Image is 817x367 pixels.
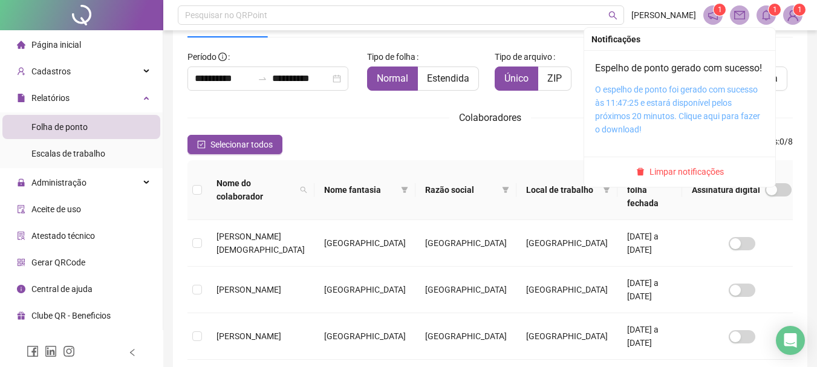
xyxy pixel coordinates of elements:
span: linkedin [45,345,57,357]
span: [PERSON_NAME] [216,285,281,294]
span: Central de ajuda [31,284,93,294]
span: Período [187,52,216,62]
sup: 1 [714,4,726,16]
span: Único [504,73,529,84]
td: [GEOGRAPHIC_DATA] [314,313,415,360]
span: Atestado técnico [31,231,95,241]
span: swap-right [258,74,267,83]
span: search [608,11,617,20]
td: [GEOGRAPHIC_DATA] [516,220,617,267]
button: Limpar notificações [631,164,729,179]
span: qrcode [17,258,25,267]
td: [GEOGRAPHIC_DATA] [314,267,415,313]
span: Nome do colaborador [216,177,295,203]
td: [GEOGRAPHIC_DATA] [415,313,516,360]
span: Administração [31,178,86,187]
a: O espelho de ponto foi gerado com sucesso às 11:47:25 e estará disponível pelos próximos 20 minut... [595,85,760,134]
td: [GEOGRAPHIC_DATA] [415,220,516,267]
span: lock [17,178,25,187]
span: filter [399,181,411,199]
span: Gerar QRCode [31,258,85,267]
span: info-circle [218,53,227,61]
span: check-square [197,140,206,149]
span: to [258,74,267,83]
span: Escalas de trabalho [31,149,105,158]
td: [GEOGRAPHIC_DATA] [314,220,415,267]
span: info-circle [17,285,25,293]
span: Limpar notificações [649,165,724,178]
span: filter [500,181,512,199]
span: ZIP [547,73,562,84]
span: 1 [718,5,722,14]
td: [GEOGRAPHIC_DATA] [516,267,617,313]
td: [DATE] a [DATE] [617,267,682,313]
span: Aceite de uso [31,204,81,214]
span: Clube QR - Beneficios [31,311,111,320]
span: 1 [773,5,777,14]
span: bell [761,10,772,21]
span: Estendida [427,73,469,84]
td: [GEOGRAPHIC_DATA] [415,267,516,313]
sup: 1 [769,4,781,16]
span: Cadastros [31,67,71,76]
span: [PERSON_NAME] [631,8,696,22]
td: [GEOGRAPHIC_DATA] [516,313,617,360]
span: Normal [377,73,408,84]
span: filter [502,186,509,193]
span: delete [636,167,645,176]
span: Tipo de arquivo [495,50,552,63]
button: Selecionar todos [187,135,282,154]
div: Notificações [591,33,768,46]
span: Local de trabalho [526,183,598,196]
img: 86738 [784,6,802,24]
span: gift [17,311,25,320]
span: [PERSON_NAME][DEMOGRAPHIC_DATA] [216,232,305,255]
div: Open Intercom Messenger [776,326,805,355]
span: instagram [63,345,75,357]
span: facebook [27,345,39,357]
span: Folha de ponto [31,122,88,132]
span: file [17,94,25,102]
span: Razão social [425,183,497,196]
a: Espelho de ponto gerado com sucesso! [595,62,762,74]
span: Relatórios [31,93,70,103]
span: user-add [17,67,25,76]
span: [PERSON_NAME] [216,331,281,341]
span: left [128,348,137,357]
td: [DATE] a [DATE] [617,220,682,267]
span: filter [401,186,408,193]
span: filter [601,181,613,199]
td: [DATE] a [DATE] [617,313,682,360]
span: filter [603,186,610,193]
span: Página inicial [31,40,81,50]
span: mail [734,10,745,21]
span: Assinatura digital [692,183,760,196]
span: Nome fantasia [324,183,396,196]
span: search [300,186,307,193]
span: search [298,174,310,206]
th: Última folha fechada [617,160,682,220]
sup: Atualize o seu contato no menu Meus Dados [793,4,806,16]
span: solution [17,232,25,240]
span: notification [708,10,718,21]
span: Tipo de folha [367,50,415,63]
span: 1 [798,5,802,14]
span: audit [17,205,25,213]
span: Colaboradores [459,112,521,123]
span: Selecionar todos [210,138,273,151]
span: home [17,41,25,49]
